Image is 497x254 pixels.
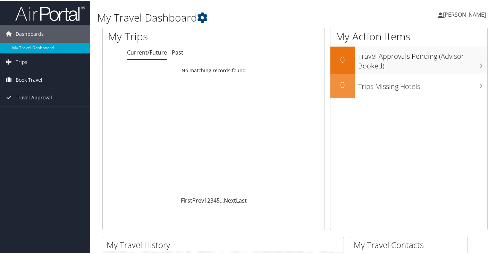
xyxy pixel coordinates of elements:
h2: 0 [330,53,355,65]
img: airportal-logo.png [15,5,85,21]
a: Current/Future [127,48,167,56]
span: Dashboards [16,25,44,42]
a: 0Travel Approvals Pending (Advisor Booked) [330,46,487,73]
h2: 0 [330,78,355,90]
td: No matching records found [103,64,325,76]
span: Trips [16,53,27,70]
a: Past [172,48,183,56]
a: 2 [207,196,210,204]
h2: My Travel History [107,238,344,250]
h2: My Travel Contacts [354,238,467,250]
a: 3 [210,196,213,204]
a: First [181,196,192,204]
span: Travel Approval [16,88,52,106]
a: 5 [217,196,220,204]
a: 0Trips Missing Hotels [330,73,487,97]
a: 1 [204,196,207,204]
h3: Travel Approvals Pending (Advisor Booked) [358,47,487,70]
h1: My Action Items [330,28,487,43]
h1: My Trips [108,28,227,43]
a: 4 [213,196,217,204]
span: … [220,196,224,204]
span: [PERSON_NAME] [443,10,486,18]
span: Book Travel [16,71,42,88]
a: Prev [192,196,204,204]
a: Last [236,196,247,204]
a: [PERSON_NAME] [438,3,493,24]
h1: My Travel Dashboard [97,10,361,24]
a: Next [224,196,236,204]
h3: Trips Missing Hotels [358,77,487,91]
